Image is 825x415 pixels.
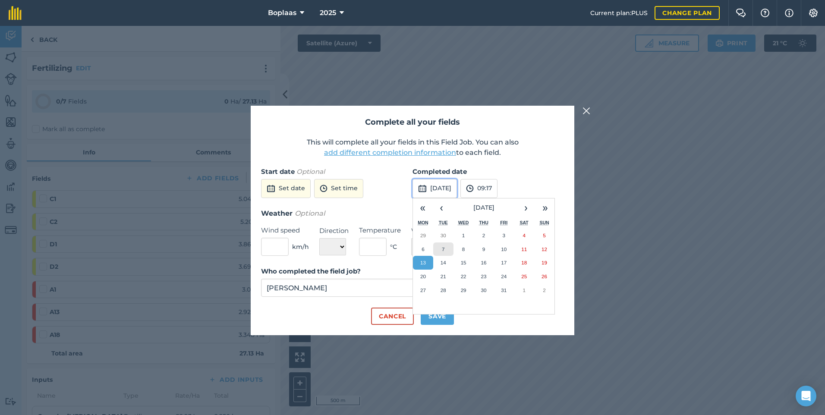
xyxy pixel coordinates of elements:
abbr: September 30, 2025 [441,233,446,238]
abbr: October 11, 2025 [521,246,527,252]
button: Cancel [371,308,414,325]
abbr: October 21, 2025 [441,274,446,279]
em: Optional [295,209,325,217]
button: October 22, 2025 [453,270,474,283]
abbr: October 16, 2025 [481,260,486,265]
button: October 7, 2025 [433,242,453,256]
button: October 20, 2025 [413,270,433,283]
button: October 3, 2025 [494,229,514,242]
img: svg+xml;base64,PHN2ZyB4bWxucz0iaHR0cDovL3d3dy53My5vcmcvMjAwMC9zdmciIHdpZHRoPSIxNyIgaGVpZ2h0PSIxNy... [785,8,794,18]
abbr: October 15, 2025 [461,260,466,265]
button: ‹ [432,198,451,217]
abbr: Thursday [479,220,488,225]
abbr: October 20, 2025 [420,274,426,279]
abbr: October 9, 2025 [482,246,485,252]
em: Optional [296,167,325,176]
abbr: October 7, 2025 [442,246,444,252]
button: October 15, 2025 [453,256,474,270]
button: October 8, 2025 [453,242,474,256]
abbr: November 2, 2025 [543,287,545,293]
abbr: Friday [500,220,507,225]
abbr: October 26, 2025 [542,274,547,279]
button: October 31, 2025 [494,283,514,297]
button: « [413,198,432,217]
button: October 14, 2025 [433,256,453,270]
button: November 1, 2025 [514,283,534,297]
button: October 28, 2025 [433,283,453,297]
abbr: October 25, 2025 [521,274,527,279]
label: Weather [411,226,454,236]
img: svg+xml;base64,PD94bWwgdmVyc2lvbj0iMS4wIiBlbmNvZGluZz0idXRmLTgiPz4KPCEtLSBHZW5lcmF0b3I6IEFkb2JlIE... [267,183,275,194]
abbr: October 12, 2025 [542,246,547,252]
abbr: September 29, 2025 [420,233,426,238]
button: September 30, 2025 [433,229,453,242]
button: [DATE] [451,198,516,217]
label: Wind speed [261,225,309,236]
abbr: October 2, 2025 [482,233,485,238]
abbr: October 13, 2025 [420,260,426,265]
span: Current plan : PLUS [590,8,648,18]
button: October 27, 2025 [413,283,433,297]
a: Change plan [655,6,720,20]
abbr: October 31, 2025 [501,287,507,293]
button: October 9, 2025 [474,242,494,256]
button: October 24, 2025 [494,270,514,283]
abbr: October 1, 2025 [462,233,465,238]
span: [DATE] [473,204,494,211]
label: Temperature [359,225,401,236]
button: October 21, 2025 [433,270,453,283]
button: Set date [261,179,311,198]
abbr: October 22, 2025 [461,274,466,279]
abbr: October 23, 2025 [481,274,486,279]
abbr: October 6, 2025 [422,246,424,252]
button: October 30, 2025 [474,283,494,297]
abbr: October 5, 2025 [543,233,545,238]
button: October 25, 2025 [514,270,534,283]
label: Direction [319,226,349,236]
button: October 29, 2025 [453,283,474,297]
abbr: Sunday [539,220,549,225]
button: October 23, 2025 [474,270,494,283]
span: Boplaas [268,8,296,18]
span: 2025 [320,8,336,18]
img: fieldmargin Logo [9,6,22,20]
img: Two speech bubbles overlapping with the left bubble in the forefront [736,9,746,17]
abbr: Saturday [520,220,529,225]
button: October 13, 2025 [413,256,433,270]
abbr: October 30, 2025 [481,287,486,293]
button: 09:17 [460,179,498,198]
button: October 12, 2025 [534,242,554,256]
h3: Weather [261,208,564,219]
img: svg+xml;base64,PD94bWwgdmVyc2lvbj0iMS4wIiBlbmNvZGluZz0idXRmLTgiPz4KPCEtLSBHZW5lcmF0b3I6IEFkb2JlIE... [418,183,427,194]
button: October 11, 2025 [514,242,534,256]
div: Open Intercom Messenger [796,386,816,406]
button: October 19, 2025 [534,256,554,270]
span: km/h [292,242,309,252]
abbr: October 14, 2025 [441,260,446,265]
button: October 6, 2025 [413,242,433,256]
button: October 16, 2025 [474,256,494,270]
button: » [535,198,554,217]
strong: Who completed the field job? [261,267,361,275]
button: October 1, 2025 [453,229,474,242]
abbr: October 24, 2025 [501,274,507,279]
abbr: October 3, 2025 [503,233,505,238]
abbr: October 10, 2025 [501,246,507,252]
button: October 2, 2025 [474,229,494,242]
button: Set time [314,179,363,198]
abbr: Wednesday [458,220,469,225]
button: › [516,198,535,217]
button: October 26, 2025 [534,270,554,283]
abbr: October 8, 2025 [462,246,465,252]
button: October 4, 2025 [514,229,534,242]
button: November 2, 2025 [534,283,554,297]
h2: Complete all your fields [261,116,564,129]
button: October 5, 2025 [534,229,554,242]
button: Save [421,308,454,325]
button: [DATE] [412,179,457,198]
p: This will complete all your fields in this Field Job. You can also to each field. [261,137,564,158]
img: svg+xml;base64,PD94bWwgdmVyc2lvbj0iMS4wIiBlbmNvZGluZz0idXRmLTgiPz4KPCEtLSBHZW5lcmF0b3I6IEFkb2JlIE... [320,183,327,194]
img: A question mark icon [760,9,770,17]
strong: Start date [261,167,295,176]
abbr: Tuesday [439,220,448,225]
